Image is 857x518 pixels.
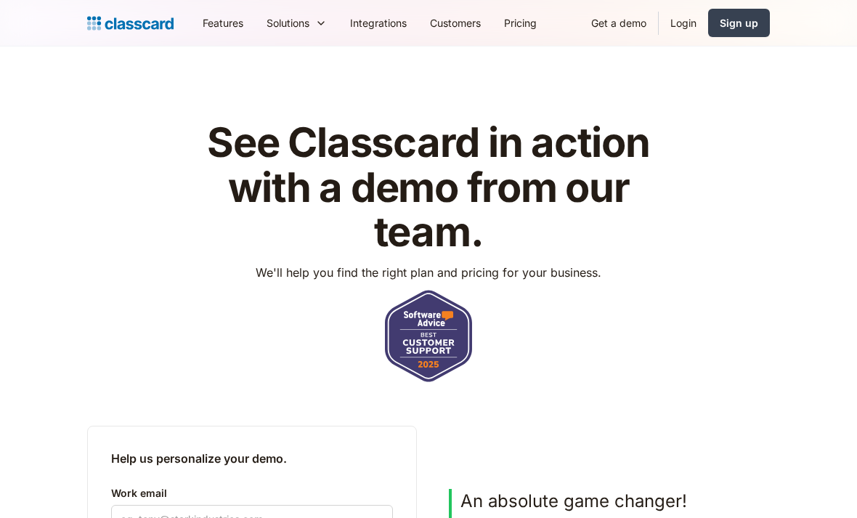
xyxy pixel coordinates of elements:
a: Get a demo [580,7,658,39]
div: Solutions [267,15,309,31]
strong: See Classcard in action with a demo from our team. [207,118,649,256]
a: Login [659,7,708,39]
a: Sign up [708,9,770,37]
a: Integrations [338,7,418,39]
div: Sign up [720,15,758,31]
a: Features [191,7,255,39]
a: Pricing [492,7,548,39]
p: We'll help you find the right plan and pricing for your business. [256,264,601,281]
div: Solutions [255,7,338,39]
a: Customers [418,7,492,39]
a: home [87,13,174,33]
h2: Help us personalize your demo. [111,450,393,467]
label: Work email [111,485,393,502]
